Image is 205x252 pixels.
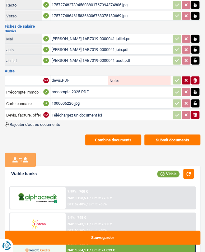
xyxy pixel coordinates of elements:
[52,56,170,65] div: [PERSON_NAME] 1AB7019-0000041 août.pdf
[43,2,49,8] div: A
[90,222,91,226] span: /
[5,30,200,33] h2: Ouvrier
[17,192,58,204] img: AlphaCredit
[85,135,141,145] button: Combine documents
[43,13,49,19] div: A
[43,78,49,83] div: NA
[92,222,112,226] span: Limit: >800 €
[5,24,200,28] h3: Fiches de salaire
[11,171,37,176] div: Viable banks
[43,112,49,118] div: NA
[52,99,170,108] div: 1000006226.jpg
[144,135,200,145] button: Submit documents
[5,231,200,245] button: Sauvegarder
[52,76,107,85] div: devis.PDF
[6,58,40,63] div: Juillet
[5,122,60,126] button: Rajouter d'autres documents
[157,171,179,177] div: Viable
[6,37,40,41] div: Mai
[89,202,107,206] span: Limit: <65%
[52,87,170,97] div: precompte 2025.PDF
[68,222,89,226] span: NAI: 1 243,1 €
[108,79,119,83] label: Note:
[10,122,60,126] span: Rajouter d'autres documents
[52,45,170,54] div: [PERSON_NAME] 1AB7019-0000041 juin.pdf
[25,218,50,230] img: Cofidis
[89,228,107,232] span: Limit: <60%
[43,101,49,106] div: A
[68,202,86,206] span: DTI: 62.48%
[68,196,89,200] span: NAI: 1 128,5 €
[68,190,88,194] div: 7.99% | 700 €
[86,228,88,232] span: /
[6,3,40,7] div: Recto
[43,89,49,95] div: A
[5,69,200,73] h3: Autre
[52,34,170,44] div: [PERSON_NAME] 1AB7019-0000041 juillet.pdf
[68,228,86,232] span: DTI: 60.76%
[43,47,49,53] div: A
[92,196,112,200] span: Limit: >750 €
[52,11,170,21] div: 17572748646158366006763075130669.jpg
[6,48,40,52] div: Juin
[86,202,88,206] span: /
[68,216,86,220] div: 9.9% | 745 €
[43,58,49,63] div: A
[43,36,49,42] div: A
[52,0,170,10] div: 17572748273945808801767394374806.jpg
[6,14,40,18] div: Verso
[90,196,91,200] span: /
